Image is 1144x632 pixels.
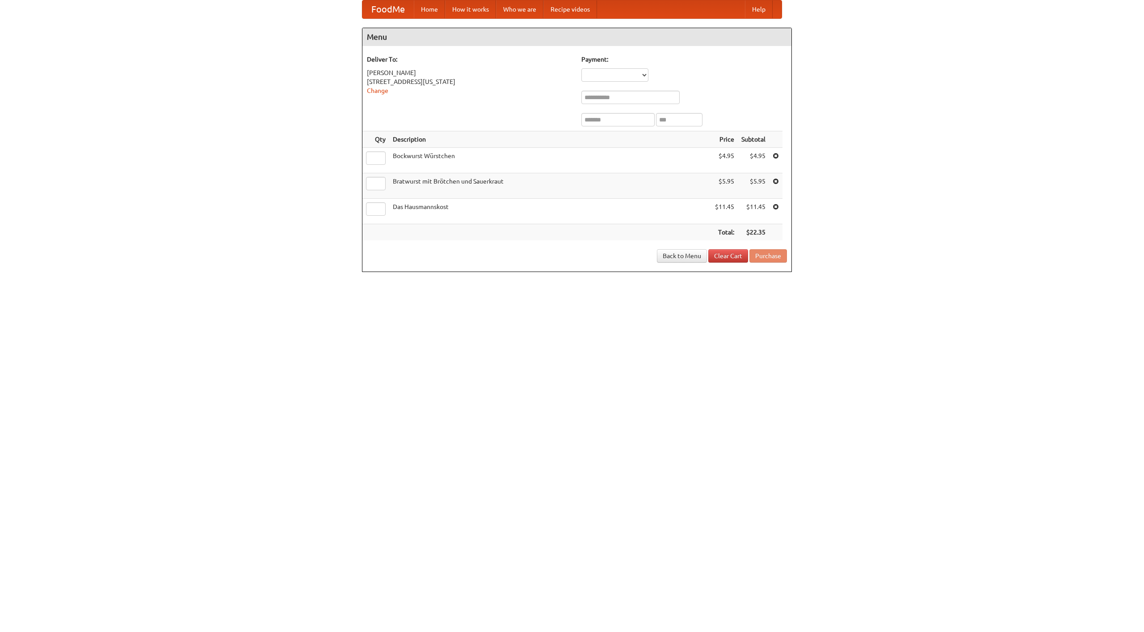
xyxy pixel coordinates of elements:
[367,87,388,94] a: Change
[362,28,791,46] h4: Menu
[543,0,597,18] a: Recipe videos
[389,131,711,148] th: Description
[657,249,707,263] a: Back to Menu
[711,173,738,199] td: $5.95
[581,55,787,64] h5: Payment:
[745,0,773,18] a: Help
[738,173,769,199] td: $5.95
[738,148,769,173] td: $4.95
[362,131,389,148] th: Qty
[708,249,748,263] a: Clear Cart
[711,148,738,173] td: $4.95
[389,148,711,173] td: Bockwurst Würstchen
[496,0,543,18] a: Who we are
[738,224,769,241] th: $22.35
[711,199,738,224] td: $11.45
[414,0,445,18] a: Home
[445,0,496,18] a: How it works
[367,55,572,64] h5: Deliver To:
[367,77,572,86] div: [STREET_ADDRESS][US_STATE]
[367,68,572,77] div: [PERSON_NAME]
[711,131,738,148] th: Price
[738,131,769,148] th: Subtotal
[749,249,787,263] button: Purchase
[711,224,738,241] th: Total:
[362,0,414,18] a: FoodMe
[389,173,711,199] td: Bratwurst mit Brötchen und Sauerkraut
[738,199,769,224] td: $11.45
[389,199,711,224] td: Das Hausmannskost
